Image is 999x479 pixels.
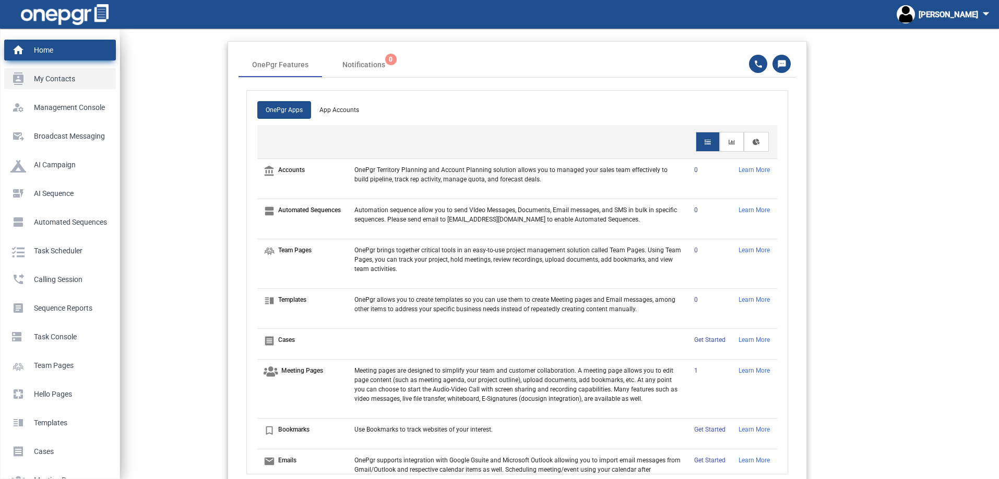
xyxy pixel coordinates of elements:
[10,157,105,173] p: AI Campaign
[257,101,311,119] a: OnePgr Apps
[4,40,116,60] a: homeHome
[342,59,385,70] span: Notifications
[311,101,367,119] a: App Accounts
[694,426,726,433] a: Get Started
[354,295,682,314] p: OnePgr allows you to create templates so you can use them to create Meeting pages and Email messa...
[10,186,105,201] p: AI Sequence
[10,128,105,144] p: Broadcast messaging
[777,59,786,69] mat-icon: sms
[4,126,116,146] a: outgoing_mailBroadcast messaging
[694,296,698,303] a: 0
[739,245,770,255] p: Learn More
[21,4,109,25] img: one-pgr-logo-white.svg
[978,6,994,21] mat-icon: arrow_drop_down
[10,386,105,402] p: Hello Pages
[4,269,116,290] a: phone_forwardedCalling Session
[264,335,275,353] i: receipt
[354,165,682,184] p: OnePgr Territory Planning and Account Planning solution allows you to managed your sales team eff...
[4,355,116,376] a: Team Pages
[4,154,116,175] a: AI Campaign
[739,366,770,375] p: Learn More
[739,456,770,465] p: Learn More
[252,59,308,70] div: OnePgr Features
[694,166,698,174] a: 0
[754,59,762,69] mat-icon: phone
[278,456,296,465] p: Emails
[264,205,275,223] i: view_agenda
[354,205,682,224] p: Automation sequence allow you to send VIdeo Messages, Documents, Email messages, and SMS in bulk ...
[897,5,915,23] img: profile.jpg
[739,295,770,304] p: Learn More
[10,100,105,115] p: Management Console
[278,165,305,175] p: Accounts
[4,97,116,118] a: manage_accountsManagement Console
[4,240,116,261] a: Task Scheduler
[264,295,275,313] i: vertical_split
[4,212,116,232] a: view_agendaAutomated Sequences
[739,425,770,434] p: Learn More
[354,366,682,403] p: Meeting pages are designed to simplify your team and customer collaboration. A meeting page allow...
[10,71,105,87] p: My Contacts
[694,206,698,214] a: 0
[10,42,105,58] p: Home
[10,444,105,459] p: Cases
[4,384,116,404] a: pagesHello Pages
[694,247,698,254] a: 0
[278,295,306,304] p: Templates
[4,298,116,318] a: articleSequence Reports
[739,335,770,345] p: Learn More
[278,245,312,255] p: Team Pages
[354,245,682,274] p: OnePgr brings together critical tools in an easy-to-use project management solution called Team P...
[694,367,698,374] a: 1
[278,425,310,434] p: Bookmarks
[264,456,275,473] i: email
[10,329,105,345] p: Task Console
[264,425,275,443] i: bookmark_border
[10,415,105,431] p: Templates
[4,326,116,347] a: dns_roundedTask Console
[4,441,116,462] a: receiptCases
[10,214,105,230] p: Automated Sequences
[4,412,116,433] a: vertical_splitTemplates
[4,68,116,89] a: contactsMy Contacts
[281,366,323,375] p: Meeting Pages
[739,205,770,215] p: Learn More
[4,183,116,204] a: dynamic_formAI Sequence
[264,165,275,183] i: account_balance
[278,335,295,345] p: Cases
[694,336,726,343] a: Get Started
[354,425,682,434] p: Use Bookmarks to track websites of your interest.
[10,300,105,316] p: Sequence Reports
[278,205,341,215] p: Automated Sequences
[10,243,105,259] p: Task Scheduler
[694,457,726,464] a: Get Started
[739,165,770,175] p: Learn More
[10,272,105,287] p: Calling Session
[10,358,105,373] p: Team Pages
